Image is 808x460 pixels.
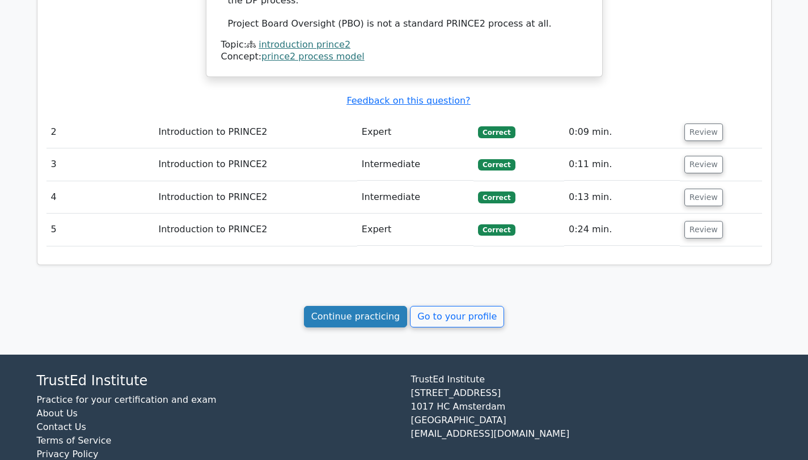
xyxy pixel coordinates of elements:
[46,181,154,214] td: 4
[46,214,154,246] td: 5
[346,95,470,106] a: Feedback on this question?
[684,189,723,206] button: Review
[154,214,357,246] td: Introduction to PRINCE2
[564,148,680,181] td: 0:11 min.
[478,126,515,138] span: Correct
[357,181,473,214] td: Intermediate
[684,221,723,238] button: Review
[478,191,515,203] span: Correct
[46,116,154,148] td: 2
[410,306,504,327] a: Go to your profile
[221,51,587,63] div: Concept:
[684,156,723,173] button: Review
[37,373,397,389] h4: TrustEd Institute
[564,214,680,246] td: 0:24 min.
[261,51,365,62] a: prince2 process model
[357,116,473,148] td: Expert
[154,181,357,214] td: Introduction to PRINCE2
[259,39,350,50] a: introduction prince2
[154,148,357,181] td: Introduction to PRINCE2
[221,39,587,51] div: Topic:
[37,408,78,419] a: About Us
[46,148,154,181] td: 3
[684,123,723,141] button: Review
[478,159,515,171] span: Correct
[564,116,680,148] td: 0:09 min.
[154,116,357,148] td: Introduction to PRINCE2
[37,435,112,446] a: Terms of Service
[37,394,217,405] a: Practice for your certification and exam
[37,449,99,459] a: Privacy Policy
[357,148,473,181] td: Intermediate
[564,181,680,214] td: 0:13 min.
[37,421,86,432] a: Contact Us
[304,306,408,327] a: Continue practicing
[357,214,473,246] td: Expert
[478,224,515,236] span: Correct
